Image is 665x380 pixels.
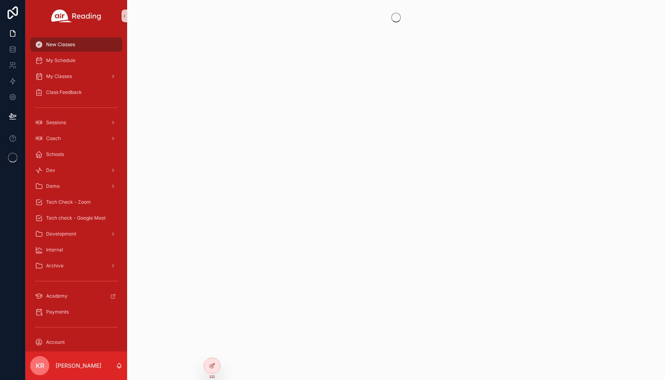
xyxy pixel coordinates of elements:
[46,215,106,221] span: Tech check - Google Meet
[30,289,122,303] a: Academy
[30,243,122,257] a: Internal
[46,73,72,80] span: My Classes
[46,167,55,173] span: Dev
[30,115,122,130] a: Sessions
[30,335,122,349] a: Account
[46,183,60,189] span: Demo
[30,227,122,241] a: Development
[46,309,69,315] span: Payments
[30,37,122,52] a: New Classes
[30,163,122,177] a: Dev
[51,10,101,22] img: App logo
[46,41,75,48] span: New Classes
[46,293,68,299] span: Academy
[46,135,61,142] span: Coach
[30,211,122,225] a: Tech check - Google Meet
[46,89,82,95] span: Class Feedback
[46,57,75,64] span: My Schedule
[30,131,122,146] a: Coach
[25,32,127,351] div: scrollable content
[46,199,91,205] span: Tech Check - Zoom
[46,247,63,253] span: Internal
[30,147,122,162] a: Schools
[56,362,101,370] p: [PERSON_NAME]
[30,69,122,84] a: My Classes
[46,119,66,126] span: Sessions
[36,361,44,370] span: KR
[30,259,122,273] a: Archive
[30,85,122,99] a: Class Feedback
[46,231,76,237] span: Development
[46,263,64,269] span: Archive
[46,339,65,345] span: Account
[30,179,122,193] a: Demo
[30,53,122,68] a: My Schedule
[30,195,122,209] a: Tech Check - Zoom
[30,305,122,319] a: Payments
[46,151,64,158] span: Schools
